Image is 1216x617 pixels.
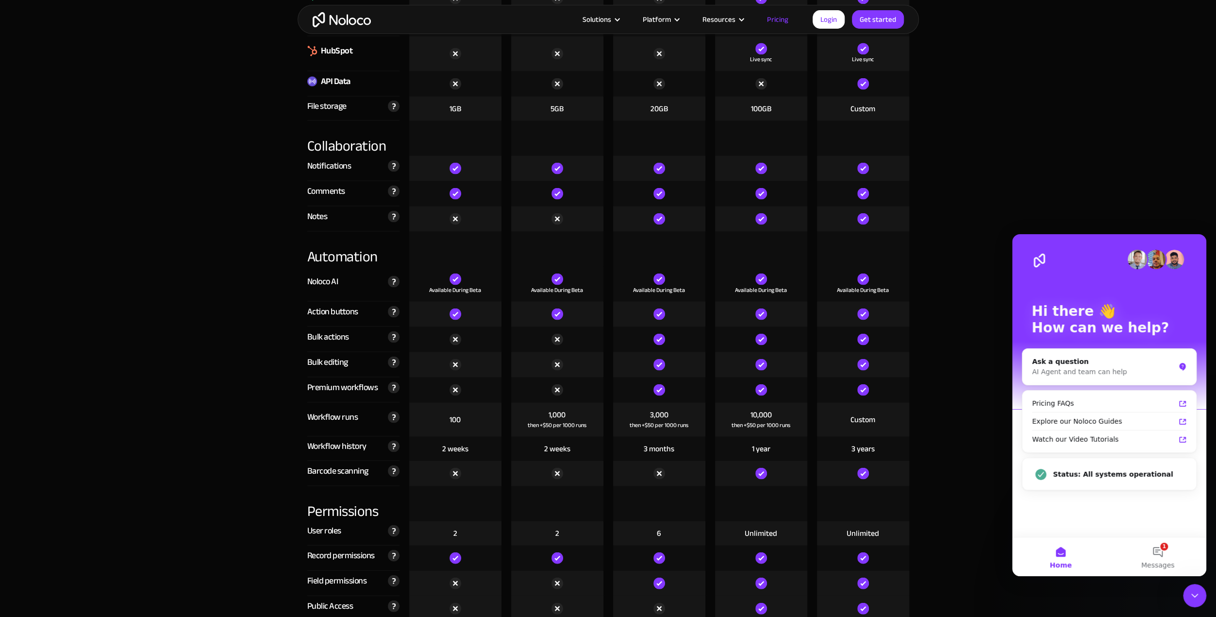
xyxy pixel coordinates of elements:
[813,10,845,29] a: Login
[307,158,351,173] div: Notifications
[643,13,671,26] div: Platform
[307,463,368,478] div: Barcode scanning
[745,528,777,538] div: Unlimited
[549,409,566,420] div: 1,000
[453,528,457,538] div: 2
[690,13,755,26] div: Resources
[657,528,661,538] div: 6
[307,573,367,588] div: Field permissions
[307,304,358,319] div: Action buttons
[321,74,350,88] div: API Data
[847,528,879,538] div: Unlimited
[307,355,348,369] div: Bulk editing
[307,548,375,563] div: Record permissions
[450,103,461,114] div: 1GB
[633,285,685,294] div: Available During Beta
[555,528,559,538] div: 2
[531,285,583,294] div: Available During Beta
[307,99,347,113] div: File storage
[1183,584,1206,607] iframe: Intercom live chat
[307,209,328,223] div: Notes
[583,13,611,26] div: Solutions
[702,13,735,26] div: Resources
[631,13,690,26] div: Platform
[852,54,874,64] div: Live sync
[650,409,668,420] div: 3,000
[755,13,800,26] a: Pricing
[650,103,668,114] div: 20GB
[450,414,461,425] div: 100
[630,420,688,429] div: then +$50 per 1000 runs
[837,285,889,294] div: Available During Beta
[850,414,875,425] div: Custom
[442,443,468,454] div: 2 weeks
[750,54,772,64] div: Live sync
[307,599,353,613] div: Public Access
[307,439,366,453] div: Workflow history
[570,13,631,26] div: Solutions
[851,443,875,454] div: 3 years
[644,443,674,454] div: 3 months
[735,285,787,294] div: Available During Beta
[307,380,378,394] div: Premium workflows
[307,274,338,289] div: Noloco AI
[544,443,570,454] div: 2 weeks
[307,120,400,155] div: Collaboration
[1012,234,1206,576] iframe: Intercom live chat
[750,409,772,420] div: 10,000
[307,184,345,198] div: Comments
[732,420,790,429] div: then +$50 per 1000 runs
[307,231,400,266] div: Automation
[751,103,771,114] div: 100GB
[307,486,400,521] div: Permissions
[850,103,875,114] div: Custom
[752,443,770,454] div: 1 year
[307,523,341,538] div: User roles
[550,103,564,114] div: 5GB
[321,44,353,58] div: HubSpot
[313,12,371,27] a: home
[307,410,358,424] div: Workflow runs
[528,420,586,429] div: then +$50 per 1000 runs
[429,285,481,294] div: Available During Beta
[852,10,904,29] a: Get started
[307,329,349,344] div: Bulk actions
